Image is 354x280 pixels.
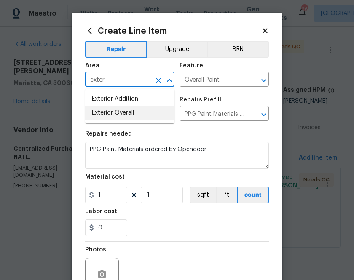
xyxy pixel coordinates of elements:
[190,187,216,203] button: sqft
[164,75,175,86] button: Close
[153,75,164,86] button: Clear
[85,26,261,35] h2: Create Line Item
[85,106,174,120] li: Exterior Overall
[85,174,125,180] h5: Material cost
[258,75,270,86] button: Open
[85,63,99,69] h5: Area
[85,41,147,58] button: Repair
[85,142,269,169] textarea: PPG Paint Materials ordered by Opendoor
[85,131,132,137] h5: Repairs needed
[216,187,237,203] button: ft
[237,187,269,203] button: count
[180,97,221,103] h5: Repairs Prefill
[207,41,269,58] button: BRN
[258,109,270,120] button: Open
[85,92,174,106] li: Exterior Addition
[85,208,117,214] h5: Labor cost
[85,247,106,253] h5: Photos
[147,41,207,58] button: Upgrade
[180,63,203,69] h5: Feature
